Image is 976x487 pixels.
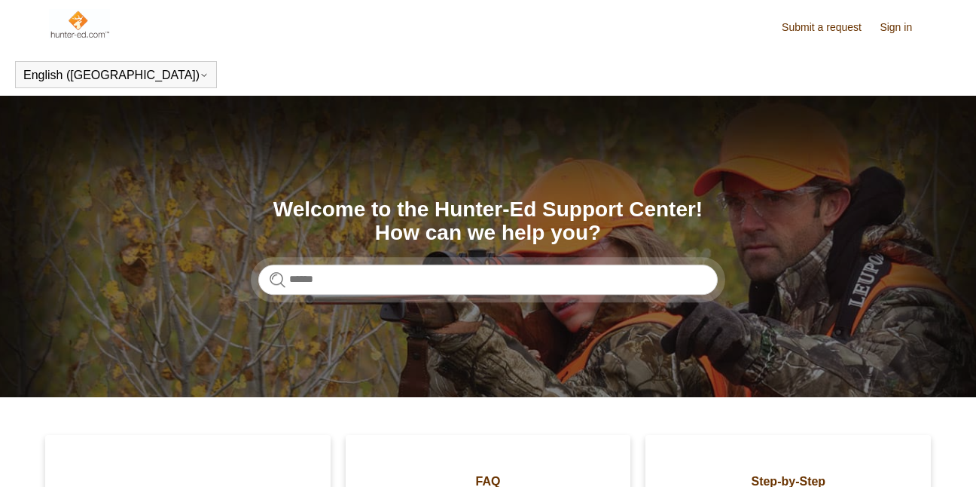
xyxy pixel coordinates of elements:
a: Sign in [880,20,927,35]
input: Search [258,265,718,295]
button: English ([GEOGRAPHIC_DATA]) [23,69,209,82]
h1: Welcome to the Hunter-Ed Support Center! How can we help you? [258,198,718,245]
a: Submit a request [782,20,877,35]
div: Live chat [926,436,965,476]
img: Hunter-Ed Help Center home page [49,9,110,39]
